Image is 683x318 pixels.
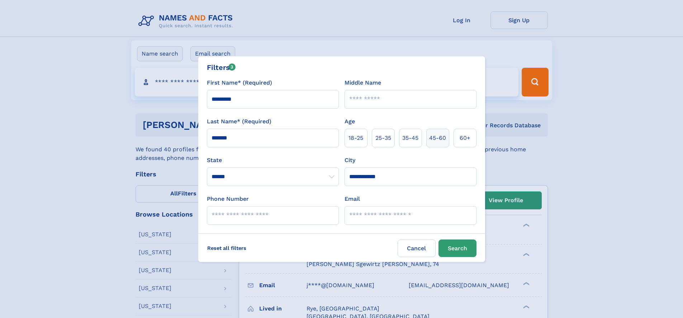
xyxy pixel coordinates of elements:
div: Filters [207,62,236,73]
label: State [207,156,339,165]
label: Email [345,195,360,203]
label: Reset all filters [203,239,251,257]
label: Phone Number [207,195,249,203]
label: Age [345,117,355,126]
label: City [345,156,355,165]
label: First Name* (Required) [207,79,272,87]
span: 18‑25 [348,134,363,142]
span: 45‑60 [429,134,446,142]
span: 35‑45 [402,134,418,142]
label: Last Name* (Required) [207,117,271,126]
button: Search [438,239,476,257]
span: 60+ [460,134,470,142]
label: Middle Name [345,79,381,87]
span: 25‑35 [375,134,391,142]
label: Cancel [398,239,436,257]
